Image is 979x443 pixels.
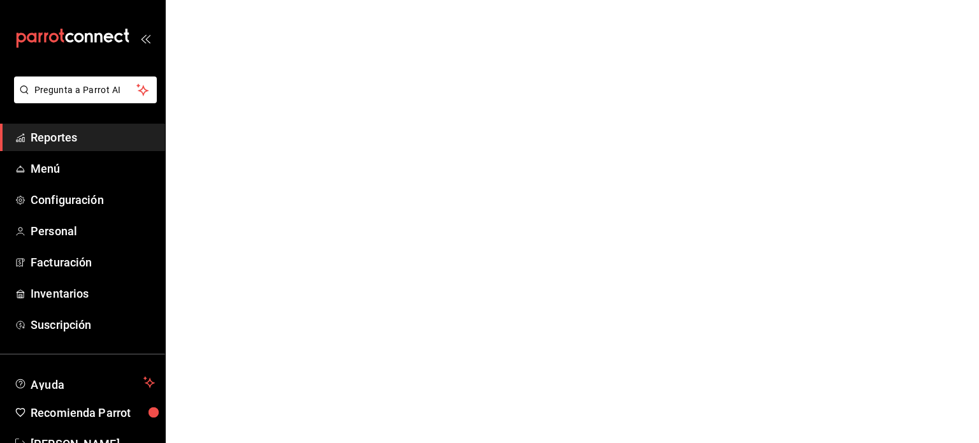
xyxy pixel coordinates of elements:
span: Facturación [31,254,155,271]
span: Inventarios [31,285,155,302]
span: Suscripción [31,316,155,333]
button: open_drawer_menu [140,33,150,43]
a: Pregunta a Parrot AI [9,92,157,106]
span: Ayuda [31,375,138,390]
button: Pregunta a Parrot AI [14,76,157,103]
span: Personal [31,222,155,240]
span: Recomienda Parrot [31,404,155,421]
span: Configuración [31,191,155,208]
span: Menú [31,160,155,177]
span: Reportes [31,129,155,146]
span: Pregunta a Parrot AI [34,84,137,97]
